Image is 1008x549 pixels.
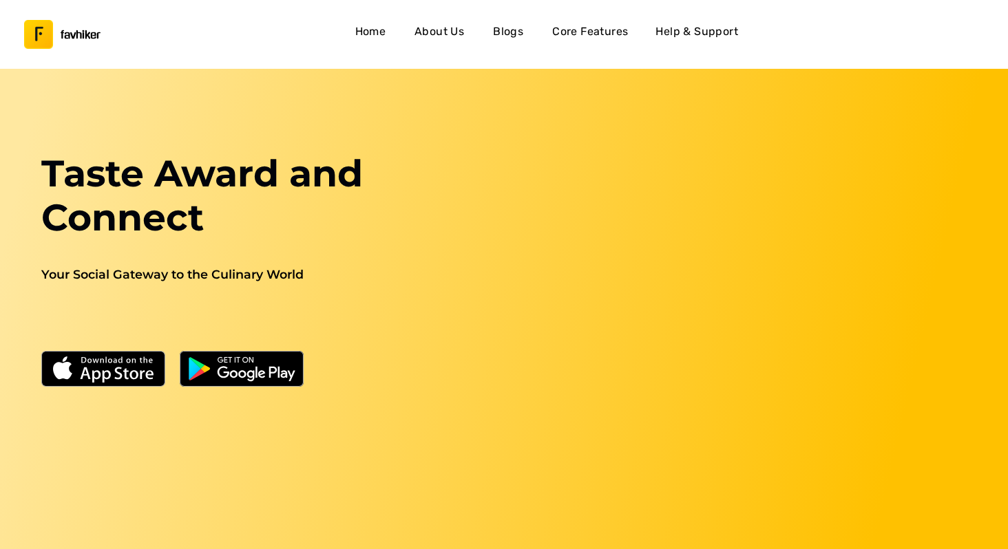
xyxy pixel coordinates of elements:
[414,23,464,41] h4: About Us
[655,23,738,41] h4: Help & Support
[409,19,470,50] a: About Us
[61,30,101,40] h3: favhiker
[493,23,523,41] h4: Blogs
[547,19,633,50] a: Core Features
[552,23,628,41] h4: Core Features
[355,23,386,41] h4: Home
[348,19,392,50] a: Home
[521,151,974,406] iframe: Embedded youtube
[486,19,530,50] a: Blogs
[650,19,744,50] button: Help & Support
[180,351,304,387] img: Google Play
[41,351,165,387] img: App Store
